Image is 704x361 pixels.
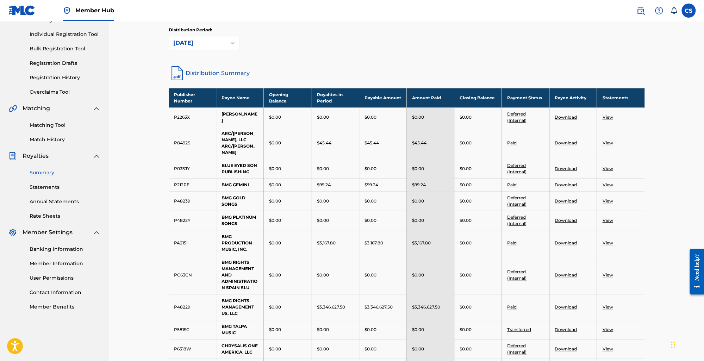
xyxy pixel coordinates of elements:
div: Help [652,4,666,18]
div: User Menu [681,4,696,18]
p: $0.00 [460,198,472,204]
img: Royalties [8,152,17,160]
td: P8492S [169,127,216,159]
a: Download [555,198,577,204]
a: Overclaims Tool [30,88,101,96]
td: BMG GOLD SONGS [216,191,264,211]
p: $45.44 [317,140,331,146]
span: Royalties [23,152,49,160]
p: $0.00 [269,240,281,246]
p: $0.00 [365,217,376,224]
p: $0.00 [269,326,281,333]
img: distribution-summary-pdf [169,65,186,82]
a: Download [555,272,577,278]
td: P212PE [169,178,216,191]
td: BMG RIGHTS MANAGEMENT US, LLC [216,294,264,320]
a: Deferred (Internal) [507,269,527,281]
p: $0.00 [365,198,376,204]
p: $0.00 [269,198,281,204]
a: Download [555,218,577,223]
a: Bulk Registration Tool [30,45,101,52]
a: Rate Sheets [30,212,101,220]
td: CHRYSALIS ONE AMERICA, LLC [216,339,264,359]
th: Payee Name [216,88,264,107]
a: View [602,272,613,278]
a: Transferred [507,327,531,332]
a: View [602,166,613,171]
p: $0.00 [460,346,472,352]
a: Download [555,114,577,120]
th: Statements [597,88,644,107]
p: $3,167.80 [317,240,335,246]
p: $99.24 [412,182,426,188]
td: BMG TALPA MUSIC [216,320,264,339]
a: Deferred (Internal) [507,214,527,226]
td: BMG PRODUCTION MUSIC, INC. [216,230,264,256]
td: BLUE EYED SON PUBLISHING [216,159,264,178]
a: Deferred (Internal) [507,163,527,174]
td: P033JY [169,159,216,178]
p: $0.00 [317,326,329,333]
p: $45.44 [365,140,379,146]
p: $0.00 [412,114,424,120]
td: ARC/[PERSON_NAME], LLC ARC/[PERSON_NAME] [216,127,264,159]
a: View [602,304,613,310]
a: View [602,114,613,120]
a: Matching Tool [30,122,101,129]
a: Banking Information [30,245,101,253]
p: $0.00 [317,346,329,352]
th: Payable Amount [359,88,406,107]
p: $0.00 [269,182,281,188]
th: Amount Paid [406,88,454,107]
a: View [602,140,613,145]
a: Member Information [30,260,101,267]
img: Member Settings [8,228,17,237]
p: $0.00 [460,217,472,224]
a: Download [555,327,577,332]
a: Registration History [30,74,101,81]
a: Match History [30,136,101,143]
p: $3,346,627.50 [412,304,440,310]
p: $0.00 [269,346,281,352]
p: $0.00 [365,346,376,352]
a: Download [555,240,577,245]
p: $0.00 [269,217,281,224]
a: Public Search [634,4,648,18]
p: $0.00 [460,140,472,146]
td: BMG RIGHTS MANAGEMENT AND ADMINISTRATION SPAIN SLU [216,256,264,294]
a: Download [555,182,577,187]
p: $0.00 [460,240,472,246]
td: P48229 [169,294,216,320]
a: Distribution Summary [169,65,645,82]
p: $0.00 [365,272,376,278]
a: View [602,218,613,223]
p: $0.00 [460,114,472,120]
p: $0.00 [365,166,376,172]
a: Paid [507,182,517,187]
iframe: Resource Center [684,243,704,300]
a: User Permissions [30,274,101,282]
p: $0.00 [317,166,329,172]
th: Publisher Number [169,88,216,107]
p: $3,167.80 [365,240,383,246]
p: $0.00 [365,326,376,333]
p: $0.00 [365,114,376,120]
div: Chat Widget [669,327,704,361]
th: Payee Activity [549,88,597,107]
p: $0.00 [317,198,329,204]
p: $0.00 [269,166,281,172]
div: Drag [671,334,675,355]
td: P581SC [169,320,216,339]
a: View [602,346,613,351]
span: Member Hub [75,6,114,14]
p: $0.00 [460,166,472,172]
p: $0.00 [269,272,281,278]
td: BMG GEMINI [216,178,264,191]
p: $0.00 [317,217,329,224]
a: Download [555,346,577,351]
img: MLC Logo [8,5,36,15]
p: $3,167.80 [412,240,431,246]
a: Summary [30,169,101,176]
td: P6318W [169,339,216,359]
span: Member Settings [23,228,73,237]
